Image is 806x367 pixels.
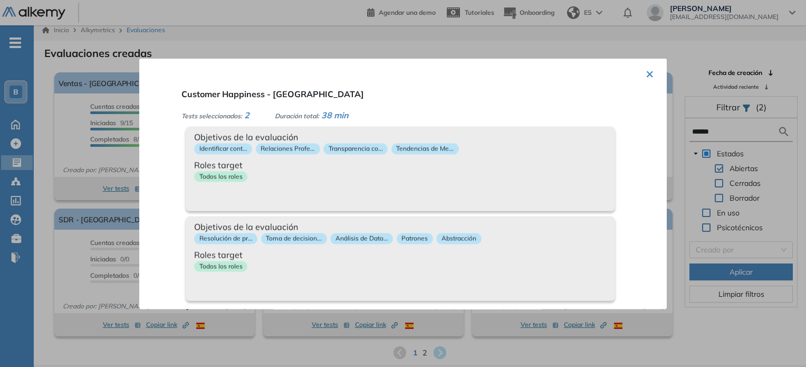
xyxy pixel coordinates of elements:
[194,130,607,143] span: Objetivos de la evaluación
[261,233,327,244] p: Toma de decision...
[646,62,654,83] button: ×
[194,220,607,233] span: Objetivos de la evaluación
[275,111,319,119] span: Duración total:
[194,143,252,154] p: Identificar cont...
[436,233,481,244] p: Abstracción
[391,143,459,154] p: Tendencias de Me...
[181,111,242,119] span: Tests seleccionados:
[181,88,364,99] span: Customer Happiness - [GEOGRAPHIC_DATA]
[194,248,607,261] span: Roles target
[397,233,433,244] p: Patrones
[321,109,349,120] span: 38 min
[330,233,393,244] p: Análisis de Dato...
[194,233,257,244] p: Resolución de pr...
[244,109,250,120] span: 2
[194,158,607,171] span: Roles target
[323,143,388,154] p: Transparencia co...
[256,143,320,154] p: Relaciones Profe...
[194,261,247,272] p: Todos los roles
[194,171,247,182] p: Todos los roles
